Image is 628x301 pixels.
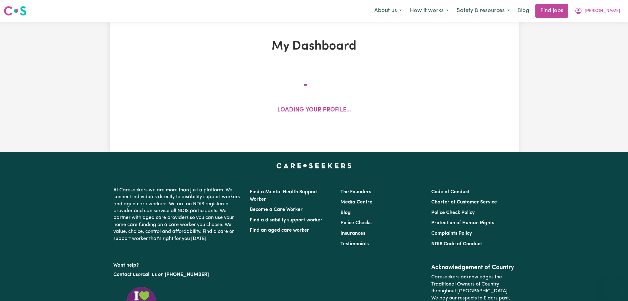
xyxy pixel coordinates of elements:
a: Media Centre [340,200,372,205]
a: Blog [340,210,351,215]
p: Loading your profile... [277,106,351,115]
a: Find a Mental Health Support Worker [250,190,318,202]
a: NDIS Code of Conduct [431,242,482,246]
a: call us on [PHONE_NUMBER] [143,272,209,277]
p: or [113,269,242,281]
a: Become a Care Worker [250,207,303,212]
a: Blog [514,4,533,18]
span: [PERSON_NAME] [585,8,620,15]
p: Want help? [113,260,242,269]
h2: Acknowledgement of Country [431,264,515,271]
a: Protection of Human Rights [431,220,494,225]
a: The Founders [340,190,371,194]
a: Find jobs [535,4,568,18]
a: Charter of Customer Service [431,200,497,205]
a: Contact us [113,272,138,277]
h1: My Dashboard [182,39,447,54]
a: Find an aged care worker [250,228,309,233]
button: How it works [406,4,453,17]
button: Safety & resources [453,4,514,17]
a: Code of Conduct [431,190,470,194]
a: Police Check Policy [431,210,475,215]
a: Careseekers home page [276,163,352,168]
button: My Account [571,4,624,17]
iframe: Button to launch messaging window [603,276,623,296]
a: Complaints Policy [431,231,472,236]
img: Careseekers logo [4,5,27,16]
p: At Careseekers we are more than just a platform. We connect individuals directly to disability su... [113,184,242,245]
a: Careseekers logo [4,4,27,18]
a: Find a disability support worker [250,218,323,223]
a: Testimonials [340,242,369,246]
a: Insurances [340,231,365,236]
a: Police Checks [340,220,371,225]
button: About us [370,4,406,17]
